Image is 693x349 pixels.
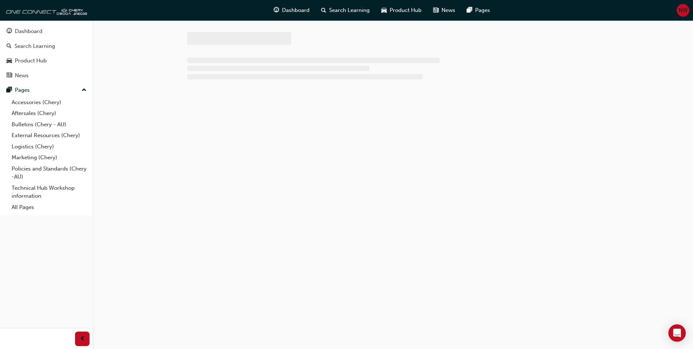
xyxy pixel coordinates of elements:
span: prev-icon [80,334,85,344]
span: Dashboard [282,6,310,15]
a: news-iconNews [427,3,461,18]
a: Marketing (Chery) [9,152,90,163]
a: External Resources (Chery) [9,130,90,141]
a: Bulletins (Chery - AU) [9,119,90,130]
span: car-icon [381,6,387,15]
span: pages-icon [7,87,12,94]
span: Pages [475,6,490,15]
span: news-icon [433,6,439,15]
a: search-iconSearch Learning [315,3,375,18]
span: NW [679,6,688,15]
button: Pages [3,83,90,97]
span: news-icon [7,73,12,79]
a: All Pages [9,202,90,213]
div: Dashboard [15,27,42,36]
a: Technical Hub Workshop information [9,182,90,202]
a: Accessories (Chery) [9,97,90,108]
div: Search Learning [14,42,55,50]
a: Logistics (Chery) [9,141,90,152]
img: oneconnect [4,3,87,17]
div: Open Intercom Messenger [668,324,686,342]
span: guage-icon [7,28,12,35]
div: News [15,71,29,80]
span: pages-icon [467,6,472,15]
div: Pages [15,86,30,94]
a: Search Learning [3,40,90,53]
span: News [441,6,455,15]
a: guage-iconDashboard [268,3,315,18]
span: Product Hub [390,6,422,15]
a: Policies and Standards (Chery -AU) [9,163,90,182]
a: Product Hub [3,54,90,67]
button: DashboardSearch LearningProduct HubNews [3,23,90,83]
span: search-icon [7,43,12,50]
button: NW [677,4,689,17]
a: car-iconProduct Hub [375,3,427,18]
span: guage-icon [274,6,279,15]
span: up-icon [82,86,87,95]
a: pages-iconPages [461,3,496,18]
span: Search Learning [329,6,370,15]
a: News [3,69,90,82]
span: search-icon [321,6,326,15]
a: Aftersales (Chery) [9,108,90,119]
div: Product Hub [15,57,47,65]
a: Dashboard [3,25,90,38]
span: car-icon [7,58,12,64]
